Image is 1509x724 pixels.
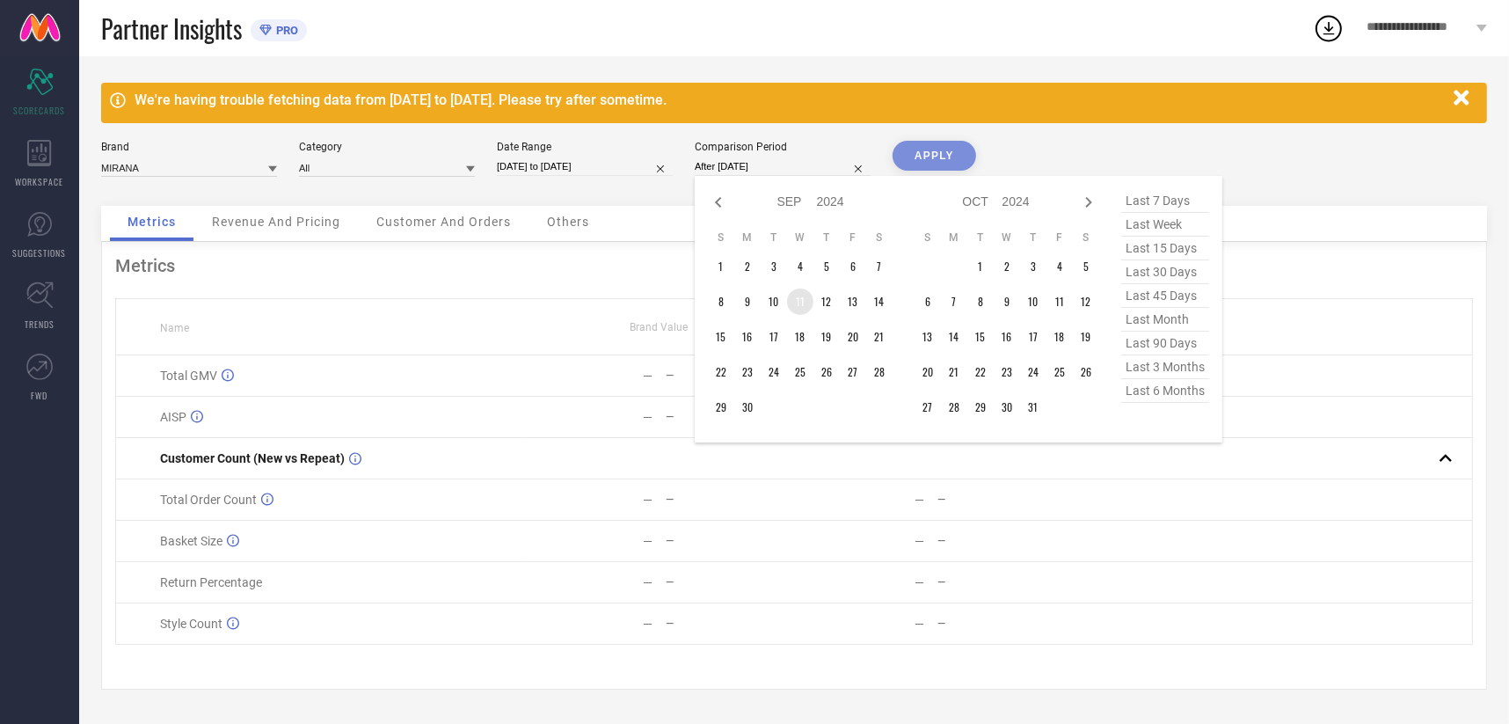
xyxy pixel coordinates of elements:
span: last 30 days [1121,260,1209,284]
div: — [643,575,652,589]
td: Thu Oct 31 2024 [1020,394,1046,421]
td: Tue Oct 22 2024 [967,359,994,385]
th: Wednesday [994,230,1020,245]
td: Tue Oct 29 2024 [967,394,994,421]
td: Mon Sep 23 2024 [734,359,761,385]
span: last 45 days [1121,284,1209,308]
th: Friday [1046,230,1073,245]
td: Sat Sep 28 2024 [866,359,893,385]
div: Previous month [708,192,729,213]
td: Sat Sep 14 2024 [866,289,893,315]
td: Wed Sep 18 2024 [787,324,813,350]
td: Sat Oct 12 2024 [1073,289,1099,315]
td: Wed Oct 02 2024 [994,253,1020,280]
th: Tuesday [967,230,994,245]
td: Fri Sep 20 2024 [840,324,866,350]
span: Partner Insights [101,11,242,47]
td: Sun Oct 06 2024 [915,289,941,315]
td: Sun Sep 08 2024 [708,289,734,315]
div: Comparison Period [695,141,871,153]
span: last 90 days [1121,332,1209,355]
td: Mon Oct 21 2024 [941,359,967,385]
div: Date Range [497,141,673,153]
span: Brand Value [630,321,688,333]
td: Tue Oct 08 2024 [967,289,994,315]
td: Tue Sep 10 2024 [761,289,787,315]
th: Saturday [1073,230,1099,245]
td: Fri Oct 18 2024 [1046,324,1073,350]
span: last 15 days [1121,237,1209,260]
span: Total Order Count [160,493,257,507]
div: — [915,575,924,589]
td: Mon Sep 16 2024 [734,324,761,350]
div: We're having trouble fetching data from [DATE] to [DATE]. Please try after sometime. [135,91,1445,108]
td: Thu Sep 19 2024 [813,324,840,350]
span: FWD [32,389,48,402]
td: Thu Oct 03 2024 [1020,253,1046,280]
td: Fri Oct 11 2024 [1046,289,1073,315]
span: Name [160,322,189,334]
span: Basket Size [160,534,222,548]
span: AISP [160,410,186,424]
div: Next month [1078,192,1099,213]
td: Fri Sep 13 2024 [840,289,866,315]
td: Mon Sep 30 2024 [734,394,761,421]
td: Sun Sep 29 2024 [708,394,734,421]
td: Sun Sep 15 2024 [708,324,734,350]
td: Tue Oct 01 2024 [967,253,994,280]
div: — [643,410,652,424]
td: Sun Sep 22 2024 [708,359,734,385]
div: — [666,576,793,589]
td: Thu Oct 24 2024 [1020,359,1046,385]
td: Thu Sep 12 2024 [813,289,840,315]
td: Fri Sep 06 2024 [840,253,866,280]
td: Sat Oct 26 2024 [1073,359,1099,385]
th: Friday [840,230,866,245]
input: Select comparison period [695,157,871,176]
td: Tue Sep 24 2024 [761,359,787,385]
div: — [666,494,793,506]
th: Sunday [915,230,941,245]
span: Style Count [160,617,222,631]
td: Wed Oct 30 2024 [994,394,1020,421]
td: Sun Oct 20 2024 [915,359,941,385]
td: Wed Sep 04 2024 [787,253,813,280]
td: Sat Oct 19 2024 [1073,324,1099,350]
span: Others [547,215,589,229]
div: Category [299,141,475,153]
td: Wed Sep 11 2024 [787,289,813,315]
span: Customer Count (New vs Repeat) [160,451,345,465]
td: Tue Oct 15 2024 [967,324,994,350]
th: Tuesday [761,230,787,245]
td: Thu Oct 10 2024 [1020,289,1046,315]
div: — [643,369,652,383]
td: Mon Oct 07 2024 [941,289,967,315]
th: Thursday [813,230,840,245]
span: SCORECARDS [14,104,66,117]
div: Open download list [1313,12,1345,44]
td: Mon Oct 28 2024 [941,394,967,421]
div: — [915,493,924,507]
div: — [666,618,793,630]
div: — [937,535,1065,547]
td: Wed Oct 23 2024 [994,359,1020,385]
td: Wed Sep 25 2024 [787,359,813,385]
div: — [643,534,652,548]
td: Mon Sep 02 2024 [734,253,761,280]
span: Metrics [128,215,176,229]
td: Sat Oct 05 2024 [1073,253,1099,280]
span: SUGGESTIONS [13,246,67,260]
span: Revenue And Pricing [212,215,340,229]
td: Thu Sep 05 2024 [813,253,840,280]
span: PRO [272,24,298,37]
div: Metrics [115,255,1473,276]
td: Tue Sep 17 2024 [761,324,787,350]
td: Sun Sep 01 2024 [708,253,734,280]
div: — [643,617,652,631]
td: Sun Oct 13 2024 [915,324,941,350]
th: Monday [941,230,967,245]
input: Select date range [497,157,673,176]
span: WORKSPACE [16,175,64,188]
td: Tue Sep 03 2024 [761,253,787,280]
th: Monday [734,230,761,245]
